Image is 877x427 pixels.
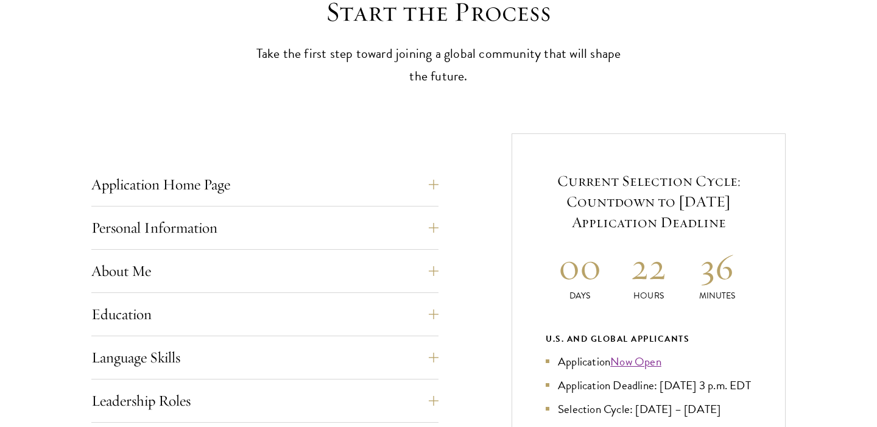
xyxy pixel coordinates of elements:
[91,170,438,199] button: Application Home Page
[91,386,438,415] button: Leadership Roles
[546,376,752,394] li: Application Deadline: [DATE] 3 p.m. EDT
[683,244,752,289] h2: 36
[91,256,438,286] button: About Me
[91,300,438,329] button: Education
[91,343,438,372] button: Language Skills
[546,171,752,233] h5: Current Selection Cycle: Countdown to [DATE] Application Deadline
[615,244,683,289] h2: 22
[91,213,438,242] button: Personal Information
[615,289,683,302] p: Hours
[546,244,615,289] h2: 00
[250,43,627,88] p: Take the first step toward joining a global community that will shape the future.
[546,331,752,347] div: U.S. and Global Applicants
[610,353,661,370] a: Now Open
[546,400,752,418] li: Selection Cycle: [DATE] – [DATE]
[546,289,615,302] p: Days
[683,289,752,302] p: Minutes
[546,353,752,370] li: Application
